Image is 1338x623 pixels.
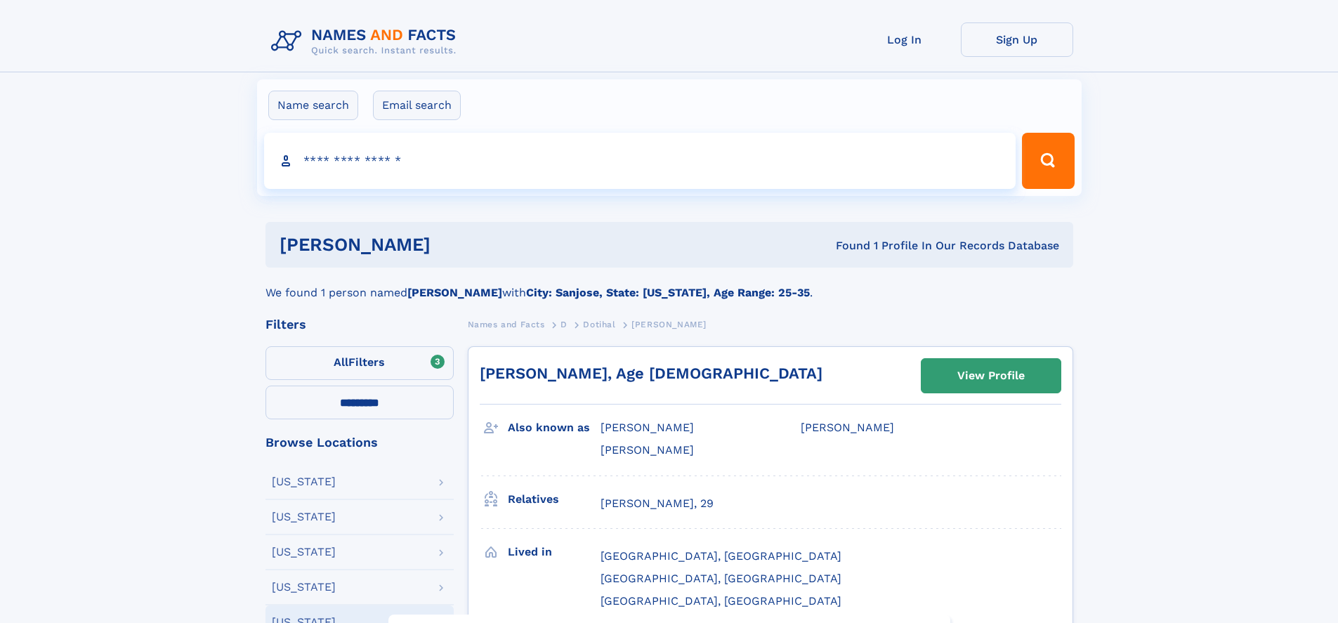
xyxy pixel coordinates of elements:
[601,496,714,511] a: [PERSON_NAME], 29
[848,22,961,57] a: Log In
[961,22,1073,57] a: Sign Up
[601,572,841,585] span: [GEOGRAPHIC_DATA], [GEOGRAPHIC_DATA]
[601,421,694,434] span: [PERSON_NAME]
[957,360,1025,392] div: View Profile
[1022,133,1074,189] button: Search Button
[265,318,454,331] div: Filters
[601,594,841,608] span: [GEOGRAPHIC_DATA], [GEOGRAPHIC_DATA]
[560,320,568,329] span: D
[272,476,336,487] div: [US_STATE]
[508,416,601,440] h3: Also known as
[280,236,634,254] h1: [PERSON_NAME]
[560,315,568,333] a: D
[265,22,468,60] img: Logo Names and Facts
[265,268,1073,301] div: We found 1 person named with .
[601,549,841,563] span: [GEOGRAPHIC_DATA], [GEOGRAPHIC_DATA]
[468,315,545,333] a: Names and Facts
[272,582,336,593] div: [US_STATE]
[272,546,336,558] div: [US_STATE]
[334,355,348,369] span: All
[801,421,894,434] span: [PERSON_NAME]
[264,133,1016,189] input: search input
[272,511,336,523] div: [US_STATE]
[601,443,694,457] span: [PERSON_NAME]
[583,315,615,333] a: Dotihal
[631,320,707,329] span: [PERSON_NAME]
[407,286,502,299] b: [PERSON_NAME]
[583,320,615,329] span: Dotihal
[508,540,601,564] h3: Lived in
[633,238,1059,254] div: Found 1 Profile In Our Records Database
[480,365,822,382] a: [PERSON_NAME], Age [DEMOGRAPHIC_DATA]
[265,436,454,449] div: Browse Locations
[268,91,358,120] label: Name search
[508,487,601,511] h3: Relatives
[265,346,454,380] label: Filters
[921,359,1061,393] a: View Profile
[526,286,810,299] b: City: Sanjose, State: [US_STATE], Age Range: 25-35
[373,91,461,120] label: Email search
